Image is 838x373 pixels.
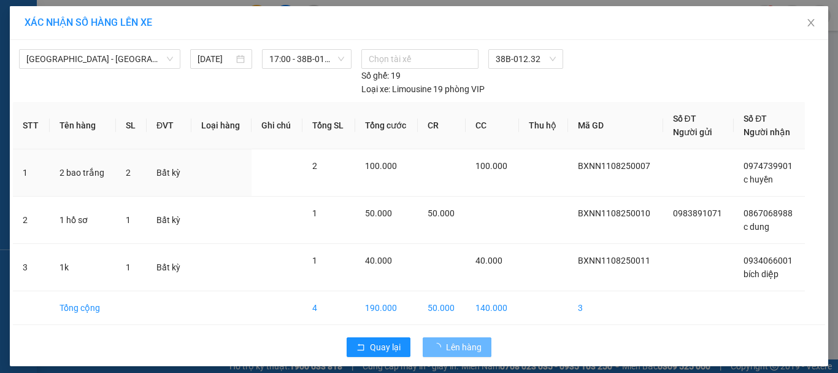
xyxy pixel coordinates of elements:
span: Loại xe: [361,82,390,96]
span: Lên hàng [446,340,482,354]
span: 0867068988 [744,208,793,218]
td: Bất kỳ [147,149,191,197]
th: Tổng SL [302,102,355,149]
span: 100.000 [365,161,397,171]
span: Số ĐT [744,114,767,124]
td: 2 bao trắng [50,149,116,197]
span: BXNN1108250011 [578,256,650,265]
td: Bất kỳ [147,244,191,291]
th: STT [13,102,50,149]
button: rollbackQuay lại [347,337,410,357]
th: Loại hàng [191,102,252,149]
span: Người nhận [744,127,790,137]
td: 4 [302,291,355,325]
td: 190.000 [355,291,418,325]
span: loading [432,343,446,351]
th: ĐVT [147,102,191,149]
td: 2 [13,197,50,244]
th: Tên hàng [50,102,116,149]
span: 2 [126,168,131,178]
td: Bất kỳ [147,197,191,244]
th: CC [466,102,519,149]
div: Limousine 19 phòng VIP [361,82,485,96]
span: 100.000 [475,161,507,171]
td: 1 hồ sơ [50,197,116,244]
td: 3 [568,291,663,325]
input: 11/08/2025 [198,52,233,66]
button: Lên hàng [423,337,491,357]
span: XÁC NHẬN SỐ HÀNG LÊN XE [25,17,152,28]
span: bích diệp [744,269,778,279]
span: 1 [126,215,131,225]
span: rollback [356,343,365,353]
th: SL [116,102,147,149]
span: 0974739901 [744,161,793,171]
span: Hà Nội - Hà Tĩnh [26,50,173,68]
td: 1k [50,244,116,291]
span: BXNN1108250007 [578,161,650,171]
span: Số ĐT [673,114,696,124]
th: CR [418,102,466,149]
td: Tổng cộng [50,291,116,325]
span: 1 [312,256,317,265]
span: 0983891071 [673,208,722,218]
div: 19 [361,69,401,82]
span: c dung [744,222,769,232]
td: 140.000 [466,291,519,325]
td: 50.000 [418,291,466,325]
span: BXNN1108250010 [578,208,650,218]
span: 50.000 [365,208,392,218]
span: Người gửi [673,127,712,137]
th: Tổng cước [355,102,418,149]
span: 0934066001 [744,256,793,265]
span: c huyền [744,175,773,184]
span: Quay lại [370,340,401,354]
span: 1 [312,208,317,218]
span: 17:00 - 38B-012.32 [269,50,345,68]
span: 38B-012.32 [496,50,556,68]
th: Ghi chú [252,102,302,149]
td: 1 [13,149,50,197]
span: 1 [126,262,131,272]
button: Close [794,6,828,41]
span: close [806,18,816,28]
span: 40.000 [365,256,392,265]
th: Mã GD [568,102,663,149]
th: Thu hộ [519,102,568,149]
td: 3 [13,244,50,291]
span: 40.000 [475,256,502,265]
span: 50.000 [428,208,455,218]
span: 2 [312,161,317,171]
span: Số ghế: [361,69,389,82]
